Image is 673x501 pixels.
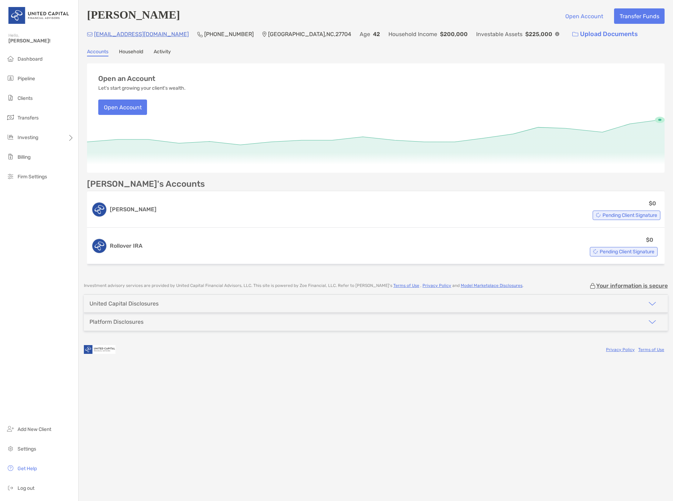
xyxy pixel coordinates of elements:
[87,8,180,24] h4: [PERSON_NAME]
[87,49,108,56] a: Accounts
[6,152,15,161] img: billing icon
[648,318,657,326] img: icon arrow
[614,8,665,24] button: Transfer Funds
[110,242,521,250] h3: Rollover IRA
[18,466,37,472] span: Get Help
[638,347,664,352] a: Terms of Use
[648,300,657,308] img: icon arrow
[6,94,15,102] img: clients icon
[596,213,601,218] img: Account Status icon
[596,282,668,289] p: Your information is secure
[8,38,74,44] span: [PERSON_NAME]!
[92,203,106,217] img: logo account
[6,483,15,492] img: logout icon
[262,32,267,37] img: Location Icon
[154,49,171,56] a: Activity
[572,32,578,37] img: button icon
[98,75,155,83] h3: Open an Account
[268,30,351,39] p: [GEOGRAPHIC_DATA] , NC , 27704
[6,172,15,180] img: firm-settings icon
[18,76,35,82] span: Pipeline
[461,283,522,288] a: Model Marketplace Disclosures
[525,30,552,39] p: $225,000
[6,74,15,82] img: pipeline icon
[6,54,15,63] img: dashboard icon
[568,27,642,42] a: Upload Documents
[393,283,419,288] a: Terms of Use
[422,283,451,288] a: Privacy Policy
[119,49,143,56] a: Household
[360,30,370,39] p: Age
[6,464,15,472] img: get-help icon
[560,8,608,24] button: Open Account
[110,205,156,214] h3: [PERSON_NAME]
[6,133,15,141] img: investing icon
[555,32,559,36] img: Info Icon
[440,30,468,39] p: $200,000
[6,113,15,122] img: transfers icon
[8,3,70,28] img: United Capital Logo
[84,342,115,357] img: company logo
[98,99,147,115] button: Open Account
[18,56,42,62] span: Dashboard
[87,180,205,188] p: [PERSON_NAME]'s Accounts
[197,32,203,37] img: Phone Icon
[94,30,189,39] p: [EMAIL_ADDRESS][DOMAIN_NAME]
[646,235,653,244] p: $0
[18,174,47,180] span: Firm Settings
[18,115,39,121] span: Transfers
[18,95,33,101] span: Clients
[98,85,186,91] p: Let's start growing your client's wealth.
[6,444,15,453] img: settings icon
[602,213,657,217] span: Pending Client Signature
[84,283,524,288] p: Investment advisory services are provided by United Capital Financial Advisors, LLC . This site i...
[6,425,15,433] img: add_new_client icon
[204,30,254,39] p: [PHONE_NUMBER]
[89,300,159,307] div: United Capital Disclosures
[606,347,635,352] a: Privacy Policy
[373,30,380,39] p: 42
[18,426,51,432] span: Add New Client
[89,318,144,325] div: Platform Disclosures
[18,135,38,140] span: Investing
[18,485,34,491] span: Log out
[593,249,598,254] img: Account Status icon
[92,239,106,253] img: logo account
[600,250,654,254] span: Pending Client Signature
[87,32,93,36] img: Email Icon
[476,30,522,39] p: Investable Assets
[388,30,437,39] p: Household Income
[18,154,31,160] span: Billing
[649,199,656,208] p: $0
[18,446,36,452] span: Settings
